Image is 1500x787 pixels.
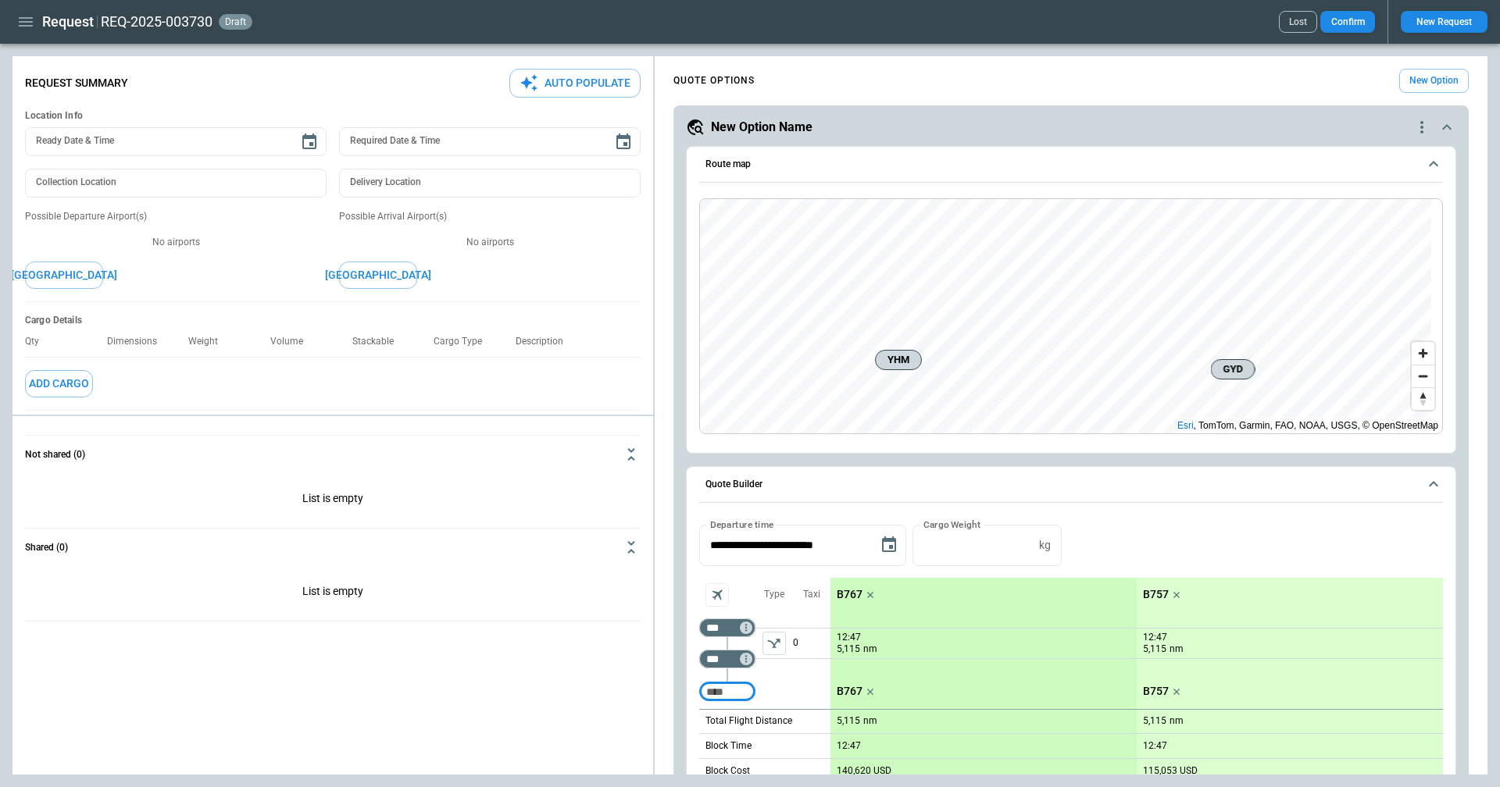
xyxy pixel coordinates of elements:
p: Weight [188,336,230,347]
p: 5,115 [1143,643,1166,656]
p: 5,115 [1143,715,1166,727]
p: B767 [837,588,862,601]
span: YHM [882,352,915,368]
p: kg [1039,539,1051,552]
p: Qty [25,336,52,347]
canvas: Map [700,199,1431,433]
p: 115,053 USD [1143,765,1198,777]
p: Description [516,336,576,347]
p: List is empty [25,566,641,621]
p: Possible Arrival Airport(s) [339,210,641,223]
button: Route map [699,147,1443,183]
p: Block Cost [705,764,750,778]
p: List is empty [25,473,641,528]
button: [GEOGRAPHIC_DATA] [339,262,417,289]
p: B757 [1143,685,1169,698]
p: Cargo Type [434,336,495,347]
a: Esri [1177,420,1194,431]
button: Shared (0) [25,529,641,566]
h6: Not shared (0) [25,450,85,460]
p: B757 [1143,588,1169,601]
button: Quote Builder [699,467,1443,503]
p: Total Flight Distance [705,714,792,728]
p: Volume [270,336,316,347]
p: Taxi [803,588,820,601]
h6: Quote Builder [705,479,762,490]
span: Type of sector [762,632,786,655]
p: nm [863,714,877,728]
h1: Request [42,12,94,31]
div: Too short [699,682,755,701]
span: Aircraft selection [705,583,729,607]
div: Too short [699,650,755,668]
button: Choose date [608,126,639,158]
p: No airports [339,236,641,249]
p: Stackable [352,336,406,347]
div: Not shared (0) [25,473,641,528]
button: [GEOGRAPHIC_DATA] [25,262,103,289]
p: B767 [837,685,862,698]
h6: Route map [705,159,751,169]
h6: Shared (0) [25,543,68,553]
h6: Location Info [25,110,641,122]
button: Not shared (0) [25,436,641,473]
div: Too short [699,618,755,637]
label: Cargo Weight [923,518,980,531]
div: Not shared (0) [25,566,641,621]
h4: QUOTE OPTIONS [673,77,755,84]
button: Reset bearing to north [1412,387,1434,410]
p: Request Summary [25,77,128,90]
p: Dimensions [107,336,170,347]
button: Zoom in [1412,342,1434,365]
button: New Request [1401,11,1487,33]
p: Possible Departure Airport(s) [25,210,327,223]
span: GYD [1218,361,1248,377]
button: Add Cargo [25,370,93,397]
button: Auto Populate [509,69,641,98]
button: Choose date, selected date is Sep 8, 2025 [873,529,905,561]
p: nm [1170,714,1184,728]
p: 12:47 [1143,632,1167,643]
p: 0 [793,629,830,658]
h6: Cargo Details [25,315,641,326]
p: nm [863,643,877,656]
button: New Option Namequote-option-actions [686,118,1456,137]
button: left aligned [762,632,786,655]
h2: REQ-2025-003730 [101,12,212,31]
p: Type [764,588,784,601]
p: 5,115 [837,715,860,727]
button: Confirm [1320,11,1375,33]
h5: New Option Name [711,119,812,136]
p: 5,115 [837,643,860,656]
p: 12:47 [837,632,861,643]
p: 140,620 USD [837,765,891,777]
div: Route map [699,198,1443,434]
p: 12:47 [1143,740,1167,752]
div: quote-option-actions [1412,118,1431,137]
p: 12:47 [837,740,861,752]
span: draft [222,16,249,27]
button: New Option [1399,69,1469,93]
button: Zoom out [1412,365,1434,387]
label: Departure time [710,518,774,531]
p: No airports [25,236,327,249]
button: Lost [1279,11,1317,33]
button: Choose date [294,126,325,158]
p: Block Time [705,739,752,753]
p: nm [1170,643,1184,656]
div: , TomTom, Garmin, FAO, NOAA, USGS, © OpenStreetMap [1177,418,1438,433]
